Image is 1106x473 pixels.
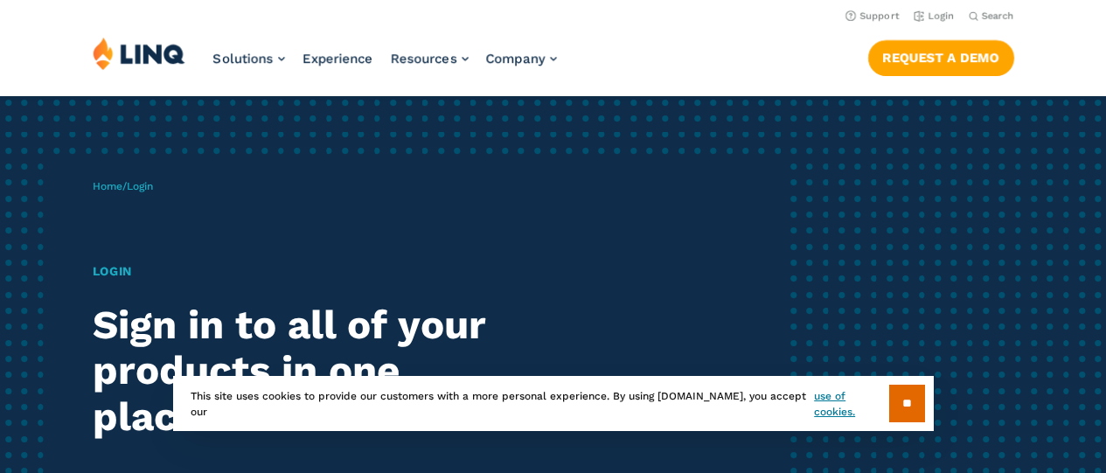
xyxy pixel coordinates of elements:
[982,10,1014,22] span: Search
[213,37,557,94] nav: Primary Navigation
[969,10,1014,23] button: Open Search Bar
[845,10,900,22] a: Support
[173,376,934,431] div: This site uses cookies to provide our customers with a more personal experience. By using [DOMAIN...
[93,37,185,70] img: LINQ | K‑12 Software
[914,10,955,22] a: Login
[213,51,285,66] a: Solutions
[868,40,1014,75] a: Request a Demo
[486,51,557,66] a: Company
[868,37,1014,75] nav: Button Navigation
[486,51,546,66] span: Company
[391,51,457,66] span: Resources
[93,180,153,192] span: /
[213,51,274,66] span: Solutions
[814,388,888,420] a: use of cookies.
[93,262,518,281] h1: Login
[93,180,122,192] a: Home
[303,51,373,66] a: Experience
[93,303,518,441] h2: Sign in to all of your products in one place.
[127,180,153,192] span: Login
[391,51,469,66] a: Resources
